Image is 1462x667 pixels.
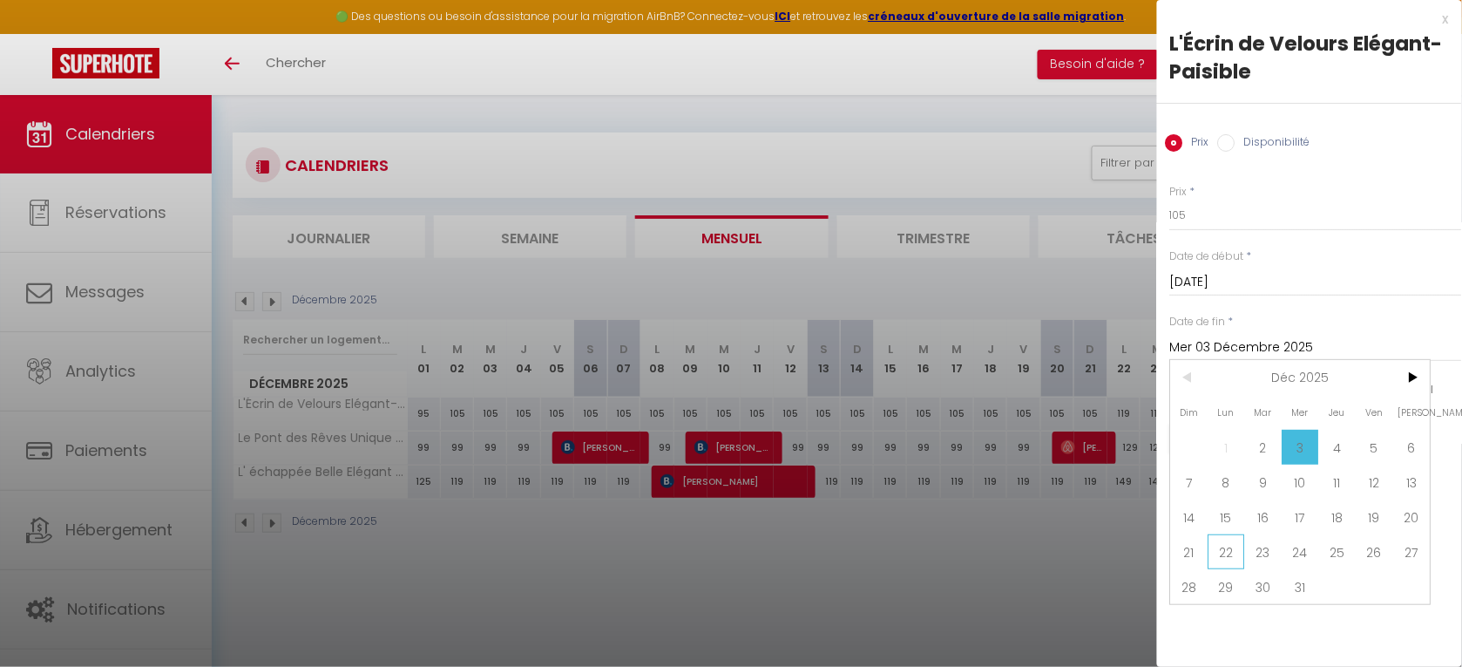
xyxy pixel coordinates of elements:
span: 14 [1171,500,1208,534]
label: Date de début [1170,248,1244,265]
span: Mar [1245,395,1283,430]
span: 12 [1357,465,1394,500]
span: 24 [1283,534,1320,569]
span: 6 [1393,430,1431,465]
span: Ven [1357,395,1394,430]
span: [PERSON_NAME] [1393,395,1431,430]
span: Mer [1283,395,1320,430]
span: 31 [1283,569,1320,604]
span: < [1171,360,1208,395]
span: 5 [1357,430,1394,465]
span: 27 [1393,534,1431,569]
span: 23 [1245,534,1283,569]
span: 20 [1393,500,1431,534]
label: Prix [1183,134,1209,153]
span: 8 [1208,465,1246,500]
span: 7 [1171,465,1208,500]
span: 28 [1171,569,1208,604]
span: 16 [1245,500,1283,534]
span: Déc 2025 [1208,360,1394,395]
span: 2 [1245,430,1283,465]
span: 29 [1208,569,1246,604]
div: L'Écrin de Velours Elégant-Paisible [1170,30,1449,85]
span: 17 [1283,500,1320,534]
span: 25 [1319,534,1357,569]
span: > [1393,360,1431,395]
span: 26 [1357,534,1394,569]
div: x [1157,9,1449,30]
span: 21 [1171,534,1208,569]
span: 4 [1319,430,1357,465]
span: Jeu [1319,395,1357,430]
span: 13 [1393,465,1431,500]
button: Ouvrir le widget de chat LiveChat [14,7,66,59]
span: 10 [1283,465,1320,500]
span: 22 [1208,534,1246,569]
label: Disponibilité [1235,134,1310,153]
span: 30 [1245,569,1283,604]
span: 9 [1245,465,1283,500]
span: 18 [1319,500,1357,534]
span: Dim [1171,395,1208,430]
span: 15 [1208,500,1246,534]
label: Date de fin [1170,314,1226,330]
span: Lun [1208,395,1246,430]
label: Prix [1170,184,1188,201]
span: 3 [1283,430,1320,465]
span: 11 [1319,465,1357,500]
span: 19 [1357,500,1394,534]
span: 1 [1208,430,1246,465]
